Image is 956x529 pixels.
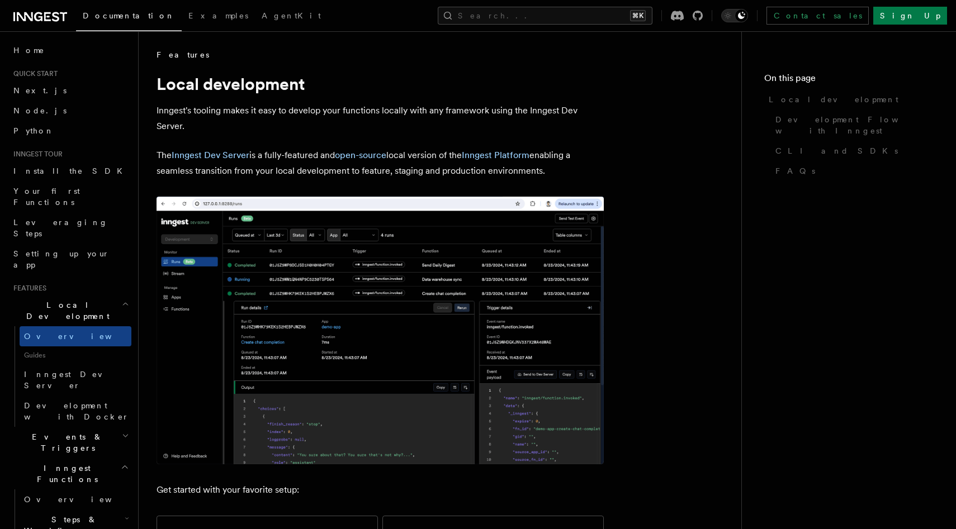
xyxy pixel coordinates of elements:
[630,10,646,21] kbd: ⌘K
[9,161,131,181] a: Install the SDK
[24,495,139,504] span: Overview
[20,346,131,364] span: Guides
[9,181,131,212] a: Your first Functions
[24,332,139,341] span: Overview
[771,109,934,141] a: Development Flow with Inngest
[13,106,67,115] span: Node.js
[775,145,898,156] span: CLI and SDKs
[182,3,255,30] a: Examples
[9,326,131,427] div: Local Development
[157,197,604,464] img: The Inngest Dev Server on the Functions page
[9,295,131,326] button: Local Development
[764,72,934,89] h4: On this page
[9,299,122,322] span: Local Development
[262,11,321,20] span: AgentKit
[771,161,934,181] a: FAQs
[157,103,604,134] p: Inngest's tooling makes it easy to develop your functions locally with any framework using the In...
[13,249,110,269] span: Setting up your app
[335,150,386,160] a: open-source
[9,284,46,293] span: Features
[9,463,121,485] span: Inngest Functions
[9,431,122,454] span: Events & Triggers
[13,86,67,95] span: Next.js
[775,165,815,177] span: FAQs
[13,126,54,135] span: Python
[9,80,131,101] a: Next.js
[9,150,63,159] span: Inngest tour
[76,3,182,31] a: Documentation
[20,395,131,427] a: Development with Docker
[764,89,934,109] a: Local development
[9,101,131,121] a: Node.js
[157,74,604,94] h1: Local development
[766,7,869,25] a: Contact sales
[462,150,529,160] a: Inngest Platform
[721,9,748,22] button: Toggle dark mode
[157,49,209,60] span: Features
[188,11,248,20] span: Examples
[438,7,652,25] button: Search...⌘K
[172,150,249,160] a: Inngest Dev Server
[13,187,80,207] span: Your first Functions
[157,482,604,498] p: Get started with your favorite setup:
[13,218,108,238] span: Leveraging Steps
[157,147,604,179] p: The is a fully-featured and local version of the enabling a seamless transition from your local d...
[9,427,131,458] button: Events & Triggers
[20,364,131,395] a: Inngest Dev Server
[83,11,175,20] span: Documentation
[255,3,328,30] a: AgentKit
[13,45,45,56] span: Home
[13,166,129,175] span: Install the SDK
[24,370,120,390] span: Inngest Dev Server
[9,458,131,489] button: Inngest Functions
[9,69,58,78] span: Quick start
[9,121,131,141] a: Python
[20,489,131,509] a: Overview
[9,40,131,60] a: Home
[771,141,934,161] a: CLI and SDKs
[769,94,898,105] span: Local development
[775,114,934,136] span: Development Flow with Inngest
[9,244,131,275] a: Setting up your app
[20,326,131,346] a: Overview
[24,401,129,421] span: Development with Docker
[873,7,947,25] a: Sign Up
[9,212,131,244] a: Leveraging Steps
